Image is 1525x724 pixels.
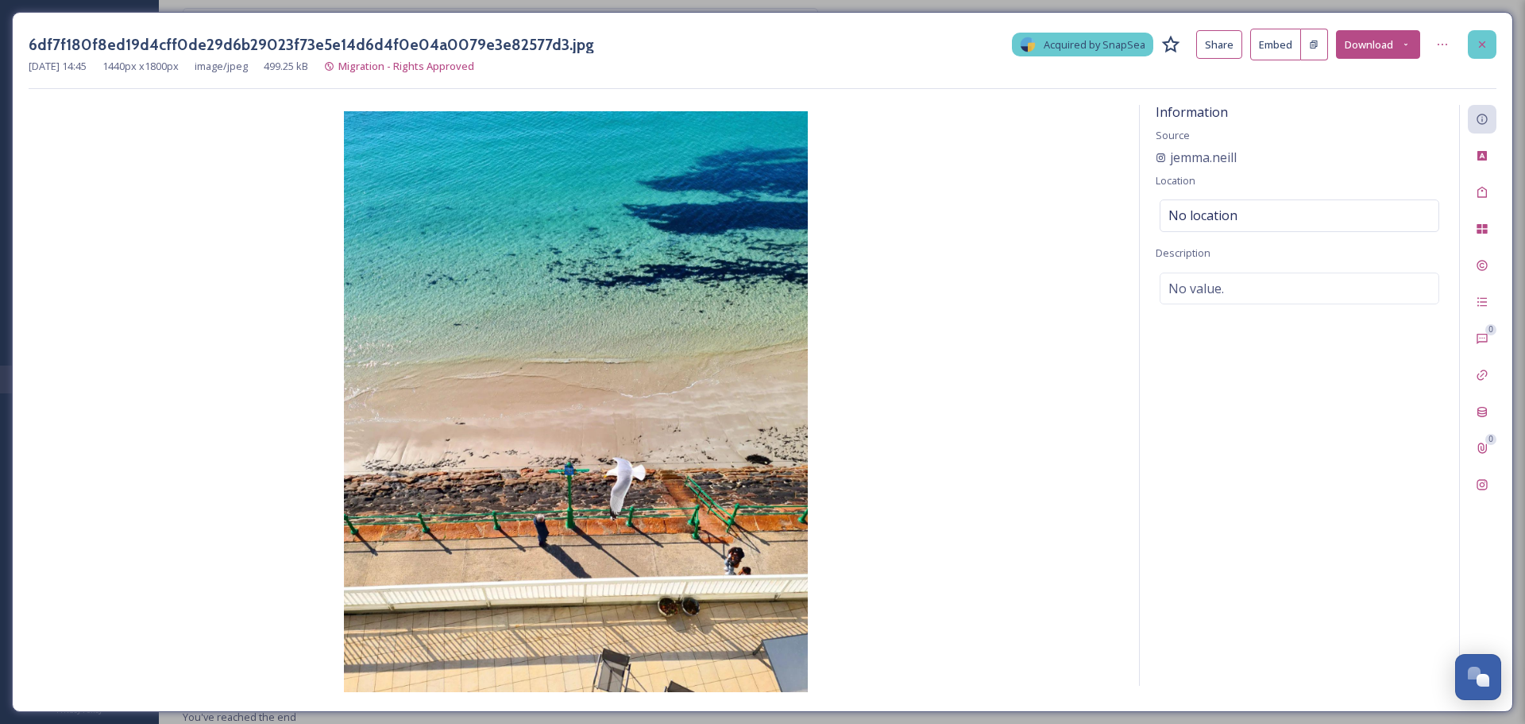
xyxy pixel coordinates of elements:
span: Migration - Rights Approved [338,59,474,73]
span: Description [1156,246,1210,260]
span: Acquired by SnapSea [1044,39,1145,51]
span: [DATE] 14:45 [29,60,87,72]
span: No location [1168,208,1237,223]
span: 499.25 kB [264,60,308,72]
span: 1440 px x 1800 px [102,60,179,72]
span: Source [1156,128,1190,142]
span: No value. [1168,281,1224,296]
div: 0 [1485,434,1496,445]
button: Share [1196,30,1242,60]
span: Location [1156,173,1195,188]
span: image/jpeg [195,60,248,72]
button: Embed [1250,29,1301,60]
div: 0 [1485,324,1496,335]
img: 6df7f180f8ed19d4cff0de29d6b29023f73e5e14d6d4f0e04a0079e3e82577d3.jpg [29,111,1123,692]
button: Open Chat [1455,654,1501,700]
span: jemma.neill [1170,150,1237,165]
span: Information [1156,103,1228,121]
img: snapsea-logo.png [1020,37,1036,52]
a: jemma.neill [1156,150,1237,165]
button: Download [1336,30,1420,60]
h3: 6df7f180f8ed19d4cff0de29d6b29023f73e5e14d6d4f0e04a0079e3e82577d3.jpg [29,36,594,53]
